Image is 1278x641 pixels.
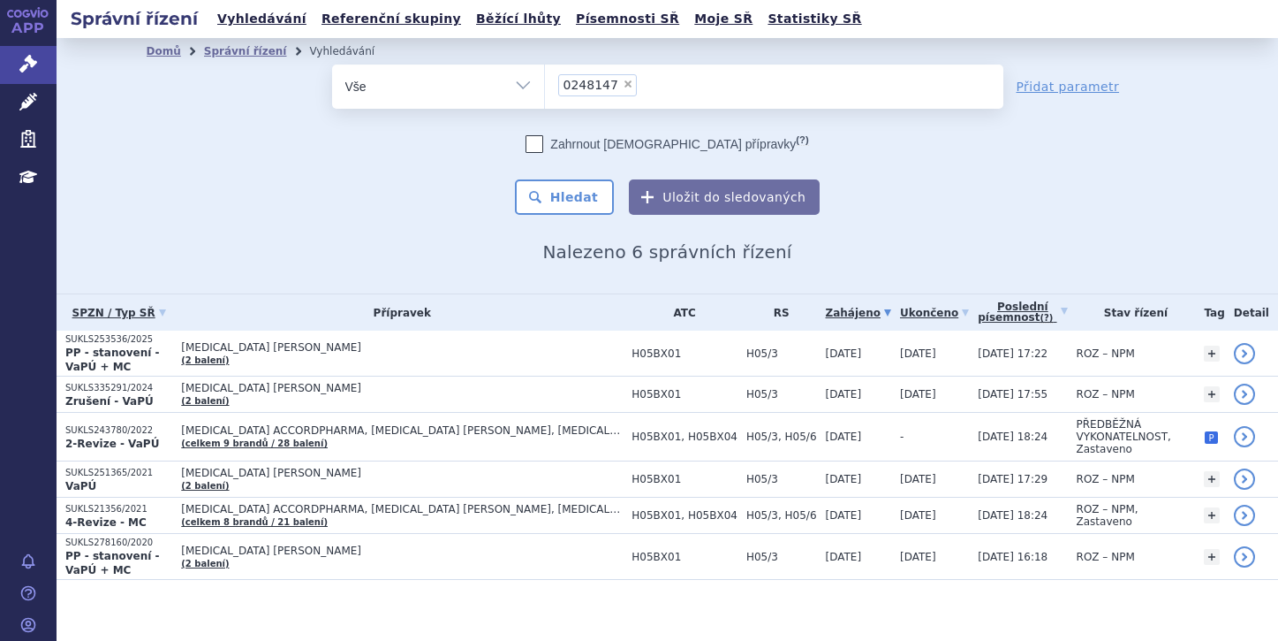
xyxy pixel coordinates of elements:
[57,6,212,31] h2: Správní řízení
[1077,473,1135,485] span: ROZ – NPM
[181,396,229,406] a: (2 balení)
[212,7,312,31] a: Vyhledávání
[978,509,1047,522] span: [DATE] 18:24
[181,467,623,479] span: [MEDICAL_DATA] [PERSON_NAME]
[900,551,936,563] span: [DATE]
[1204,549,1220,565] a: +
[762,7,866,31] a: Statistiky SŘ
[631,431,737,443] span: H05BX01, H05BX04
[796,134,808,146] abbr: (?)
[181,341,623,354] span: [MEDICAL_DATA] [PERSON_NAME]
[1077,551,1135,563] span: ROZ – NPM
[826,509,862,522] span: [DATE]
[1040,313,1053,324] abbr: (?)
[65,438,159,450] strong: 2-Revize - VaPÚ
[623,79,633,89] span: ×
[181,559,229,569] a: (2 balení)
[746,551,817,563] span: H05/3
[65,503,172,515] p: SUKLS21356/2021
[1204,507,1220,523] a: +
[172,294,623,331] th: Přípravek
[826,551,862,563] span: [DATE]
[978,347,1047,360] span: [DATE] 17:22
[623,294,737,331] th: ATC
[900,347,936,360] span: [DATE]
[978,551,1047,563] span: [DATE] 16:18
[631,509,737,522] span: H05BX01, H05BX04
[631,473,737,485] span: H05BX01
[826,301,891,325] a: Zahájeno
[1234,426,1255,447] a: detail
[746,347,817,360] span: H05/3
[1195,294,1224,331] th: Tag
[1204,346,1220,362] a: +
[65,347,159,373] strong: PP - stanovení - VaPÚ + MC
[316,7,466,31] a: Referenční skupiny
[978,473,1047,485] span: [DATE] 17:29
[181,439,328,448] a: (celkem 9 brandů / 28 balení)
[65,467,172,479] p: SUKLS251365/2021
[471,7,566,31] a: Běžící lhůty
[147,45,181,57] a: Domů
[1204,386,1220,402] a: +
[978,294,1067,331] a: Poslednípísemnost(?)
[1077,347,1135,360] span: ROZ – NPM
[900,301,969,325] a: Ukončeno
[515,179,615,215] button: Hledat
[526,135,808,153] label: Zahrnout [DEMOGRAPHIC_DATA] přípravky
[978,388,1047,401] span: [DATE] 17:55
[978,431,1047,443] span: [DATE] 18:24
[746,509,817,522] span: H05/3, H05/6
[181,517,328,527] a: (celkem 8 brandů / 21 balení)
[65,550,159,576] strong: PP - stanovení - VaPÚ + MC
[746,388,817,401] span: H05/3
[542,241,791,263] span: Nalezeno 6 správních řízení
[631,347,737,360] span: H05BX01
[1068,294,1196,331] th: Stav řízení
[65,395,154,408] strong: Zrušení - VaPÚ
[900,473,936,485] span: [DATE]
[746,431,817,443] span: H05/3, H05/6
[900,388,936,401] span: [DATE]
[65,382,172,394] p: SUKLS335291/2024
[1017,78,1120,95] a: Přidat parametr
[1077,503,1138,528] span: ROZ – NPM, Zastaveno
[571,7,684,31] a: Písemnosti SŘ
[1234,469,1255,490] a: detail
[642,73,652,95] input: 0248147
[689,7,758,31] a: Moje SŘ
[1234,505,1255,526] a: detail
[900,431,904,443] span: -
[65,537,172,549] p: SUKLS278160/2020
[65,480,96,492] strong: VaPÚ
[65,333,172,346] p: SUKLS253536/2025
[737,294,817,331] th: RS
[746,473,817,485] span: H05/3
[826,347,862,360] span: [DATE]
[309,38,397,65] li: Vyhledávání
[181,481,229,491] a: (2 balení)
[65,301,172,325] a: SPZN / Typ SŘ
[1077,388,1135,401] span: ROZ – NPM
[1204,471,1220,487] a: +
[181,545,623,557] span: [MEDICAL_DATA] [PERSON_NAME]
[1234,343,1255,364] a: detail
[1234,546,1255,568] a: detail
[631,551,737,563] span: H05BX01
[563,79,618,91] span: 0248147
[1077,418,1171,455] span: PŘEDBĚŽNÁ VYKONATELNOST, Zastaveno
[181,503,623,515] span: [MEDICAL_DATA] ACCORDPHARMA, [MEDICAL_DATA] [PERSON_NAME], [MEDICAL_DATA] STADA…
[629,179,820,215] button: Uložit do sledovaných
[181,424,623,437] span: [MEDICAL_DATA] ACCORDPHARMA, [MEDICAL_DATA] [PERSON_NAME], [MEDICAL_DATA] REDDY…
[826,473,862,485] span: [DATE]
[1234,384,1255,405] a: detail
[65,516,147,529] strong: 4-Revize - MC
[204,45,287,57] a: Správní řízení
[181,355,229,365] a: (2 balení)
[826,388,862,401] span: [DATE]
[826,431,862,443] span: [DATE]
[181,382,623,394] span: [MEDICAL_DATA] [PERSON_NAME]
[1225,294,1278,331] th: Detail
[631,388,737,401] span: H05BX01
[900,509,936,522] span: [DATE]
